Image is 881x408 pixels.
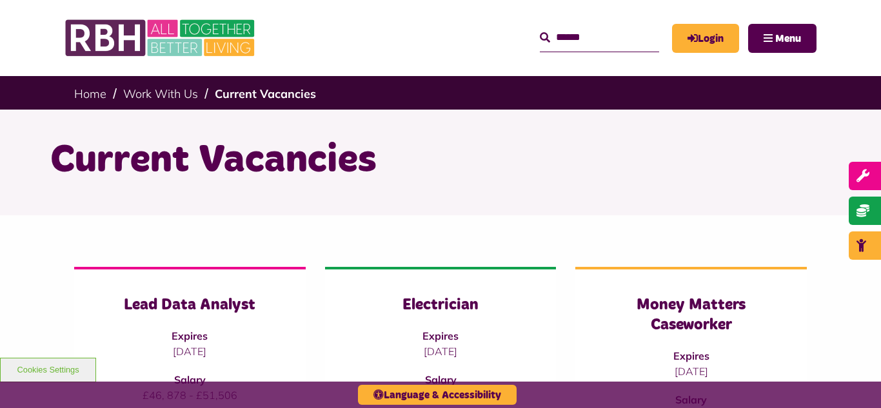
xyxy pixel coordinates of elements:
[601,295,781,335] h3: Money Matters Caseworker
[100,344,280,359] p: [DATE]
[172,329,208,342] strong: Expires
[50,135,831,186] h1: Current Vacancies
[100,295,280,315] h3: Lead Data Analyst
[174,373,206,386] strong: Salary
[425,373,457,386] strong: Salary
[74,86,106,101] a: Home
[748,24,817,53] button: Navigation
[775,34,801,44] span: Menu
[215,86,316,101] a: Current Vacancies
[358,385,517,405] button: Language & Accessibility
[823,350,881,408] iframe: Netcall Web Assistant for live chat
[422,329,459,342] strong: Expires
[673,349,709,362] strong: Expires
[601,364,781,379] p: [DATE]
[64,13,258,63] img: RBH
[351,295,531,315] h3: Electrician
[351,344,531,359] p: [DATE]
[123,86,198,101] a: Work With Us
[672,24,739,53] a: MyRBH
